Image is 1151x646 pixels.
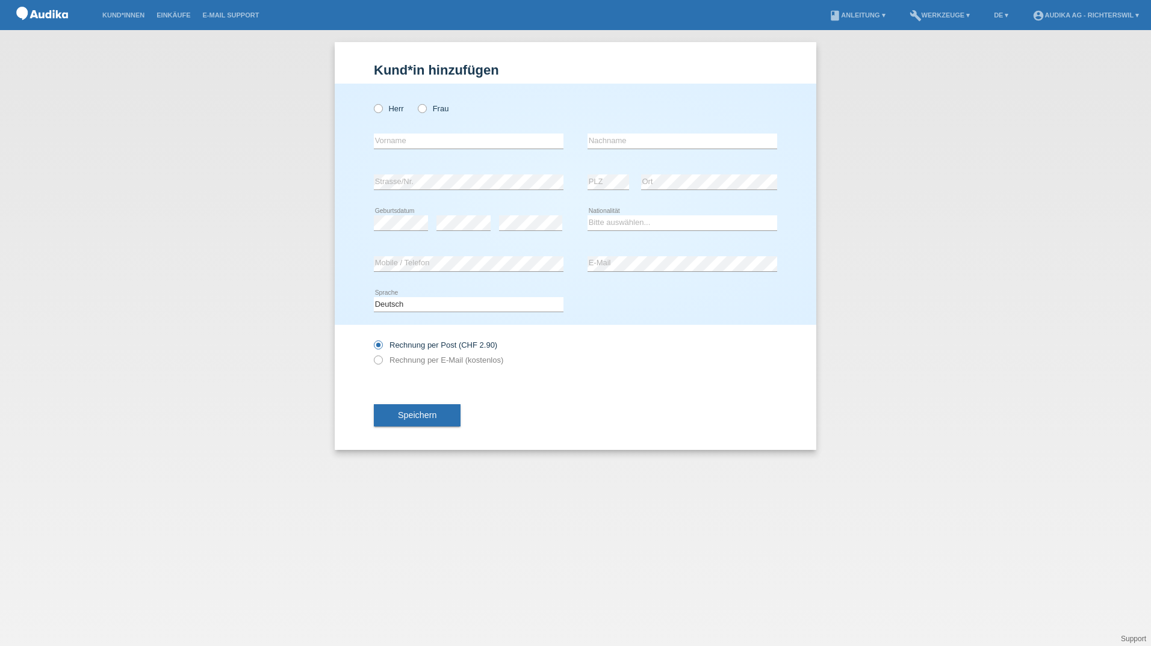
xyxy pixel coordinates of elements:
a: DE ▾ [988,11,1014,19]
h1: Kund*in hinzufügen [374,63,777,78]
a: Kund*innen [96,11,150,19]
a: POS — MF Group [12,23,72,32]
button: Speichern [374,404,461,427]
a: E-Mail Support [197,11,265,19]
span: Speichern [398,410,436,420]
a: bookAnleitung ▾ [823,11,891,19]
input: Rechnung per Post (CHF 2.90) [374,340,382,355]
input: Rechnung per E-Mail (kostenlos) [374,355,382,371]
label: Frau [418,104,448,113]
label: Herr [374,104,404,113]
a: buildWerkzeuge ▾ [904,11,976,19]
a: account_circleAudika AG - Richterswil ▾ [1026,11,1145,19]
i: account_circle [1032,10,1044,22]
input: Herr [374,104,382,112]
i: book [829,10,841,22]
a: Support [1121,635,1146,643]
a: Einkäufe [150,11,196,19]
i: build [910,10,922,22]
label: Rechnung per Post (CHF 2.90) [374,340,497,349]
input: Frau [418,104,426,112]
label: Rechnung per E-Mail (kostenlos) [374,355,503,365]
